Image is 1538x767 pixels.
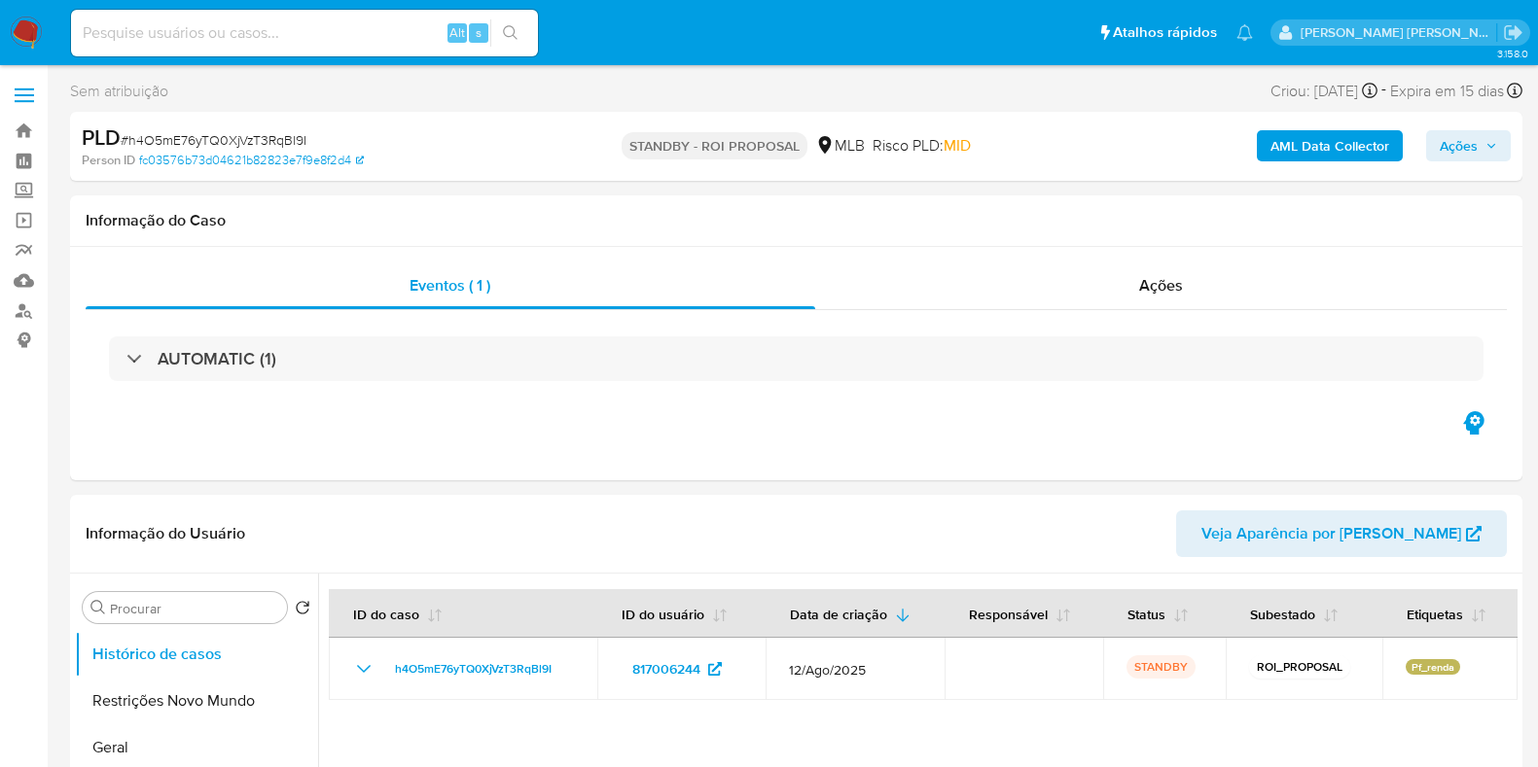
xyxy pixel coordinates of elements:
span: - [1381,78,1386,104]
button: Histórico de casos [75,631,318,678]
span: Eventos ( 1 ) [410,274,490,296]
div: AUTOMATIC (1) [109,336,1484,381]
span: Risco PLD: [873,135,971,157]
h3: AUTOMATIC (1) [158,348,276,369]
button: search-icon [490,19,530,47]
a: Notificações [1236,24,1253,41]
span: # h4O5mE76yTQ0XjVzT3RqBl9I [121,130,306,150]
button: Restrições Novo Mundo [75,678,318,724]
span: Ações [1440,130,1478,161]
span: Expira em 15 dias [1390,81,1504,102]
button: AML Data Collector [1257,130,1403,161]
button: Procurar [90,600,106,615]
span: Sem atribuição [70,81,168,102]
b: PLD [82,122,121,153]
p: STANDBY - ROI PROPOSAL [622,132,807,159]
h1: Informação do Caso [86,211,1507,230]
input: Procurar [110,600,279,617]
p: danilo.toledo@mercadolivre.com [1301,23,1497,42]
button: Ações [1426,130,1511,161]
span: s [476,23,482,42]
b: Person ID [82,152,135,169]
span: MID [944,134,971,157]
div: Criou: [DATE] [1270,78,1377,104]
span: Atalhos rápidos [1113,22,1217,43]
span: Ações [1139,274,1183,296]
div: MLB [815,135,865,157]
input: Pesquise usuários ou casos... [71,20,538,46]
a: fc03576b73d04621b82823e7f9e8f2d4 [139,152,364,169]
span: Alt [449,23,465,42]
b: AML Data Collector [1270,130,1389,161]
button: Retornar ao pedido padrão [295,600,310,621]
button: Veja Aparência por [PERSON_NAME] [1176,510,1507,557]
a: Sair [1503,22,1523,43]
h1: Informação do Usuário [86,524,245,543]
span: Veja Aparência por [PERSON_NAME] [1201,510,1461,557]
